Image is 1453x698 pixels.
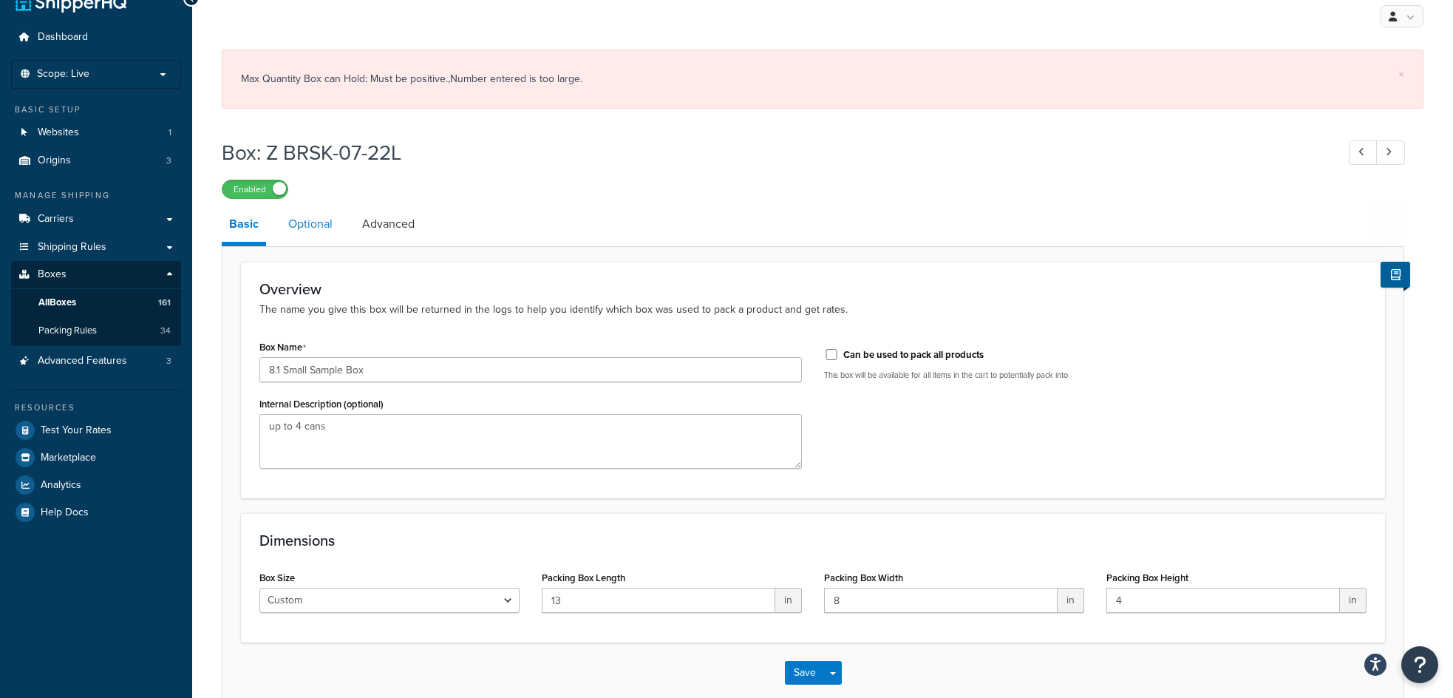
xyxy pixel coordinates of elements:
[41,452,96,464] span: Marketplace
[542,572,625,583] label: Packing Box Length
[160,325,171,337] span: 34
[824,370,1367,381] p: This box will be available for all items in the cart to potentially pack into
[259,399,384,410] label: Internal Description (optional)
[11,206,181,233] a: Carriers
[38,241,106,254] span: Shipping Rules
[11,24,181,51] a: Dashboard
[222,180,287,198] label: Enabled
[222,138,1321,167] h1: Box: Z BRSK-07-22L
[38,126,79,139] span: Websites
[11,417,181,444] a: Test Your Rates
[843,348,984,362] label: Can be used to pack all products
[38,268,67,281] span: Boxes
[11,444,181,471] a: Marketplace
[11,348,181,375] li: Advanced Features
[166,155,171,167] span: 3
[1058,588,1084,613] span: in
[11,104,181,116] div: Basic Setup
[38,31,88,44] span: Dashboard
[1381,262,1410,288] button: Show Help Docs
[11,472,181,498] a: Analytics
[11,119,181,146] a: Websites1
[11,261,181,345] li: Boxes
[259,281,1367,297] h3: Overview
[222,206,266,246] a: Basic
[11,147,181,174] a: Origins3
[158,297,171,309] span: 161
[259,572,295,583] label: Box Size
[41,424,112,437] span: Test Your Rates
[11,234,181,261] a: Shipping Rules
[11,317,181,345] li: Packing Rules
[259,532,1367,549] h3: Dimensions
[1349,140,1378,165] a: Previous Record
[785,661,825,685] button: Save
[11,401,181,414] div: Resources
[1398,69,1404,81] a: ×
[169,126,171,139] span: 1
[11,317,181,345] a: Packing Rules34
[38,213,74,226] span: Carriers
[11,189,181,202] div: Manage Shipping
[281,206,340,242] a: Optional
[241,69,1404,89] div: Max Quantity Box can Hold: Must be positive.,Number entered is too large.
[259,302,1367,318] p: The name you give this box will be returned in the logs to help you identify which box was used t...
[41,506,89,519] span: Help Docs
[41,479,81,492] span: Analytics
[38,325,97,337] span: Packing Rules
[824,572,903,583] label: Packing Box Width
[37,68,89,81] span: Scope: Live
[166,355,171,367] span: 3
[38,297,76,309] span: All Boxes
[259,342,306,353] label: Box Name
[1376,140,1405,165] a: Next Record
[11,289,181,316] a: AllBoxes161
[355,206,422,242] a: Advanced
[775,588,802,613] span: in
[1106,572,1188,583] label: Packing Box Height
[1401,646,1438,683] button: Open Resource Center
[38,155,71,167] span: Origins
[1340,588,1367,613] span: in
[38,355,127,367] span: Advanced Features
[259,414,802,469] textarea: up to 4 cans
[11,147,181,174] li: Origins
[11,119,181,146] li: Websites
[11,348,181,375] a: Advanced Features3
[11,261,181,288] a: Boxes
[11,499,181,526] a: Help Docs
